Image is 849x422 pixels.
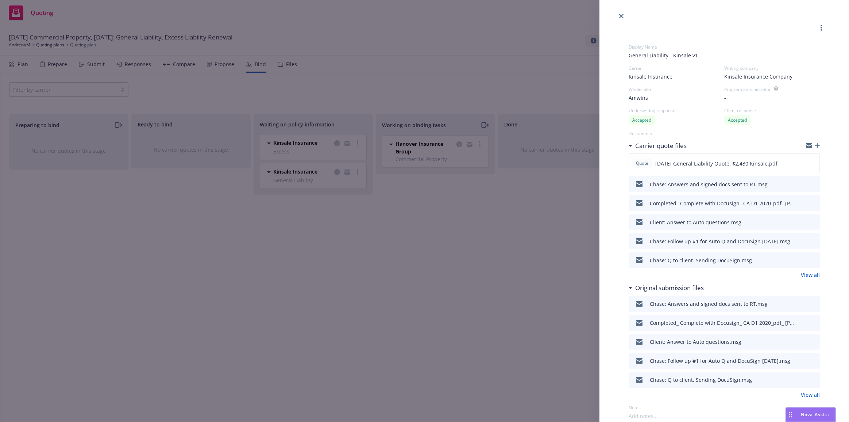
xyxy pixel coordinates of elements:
a: more [817,23,826,32]
span: Kinsale Insurance [629,73,672,80]
span: Kinsale Insurance Company [724,73,792,80]
button: download file [799,237,804,246]
a: View all [801,391,820,399]
button: download file [799,256,804,265]
div: Carrier quote files [629,141,687,151]
div: Wholesaler [629,86,724,92]
div: Completed_ Complete with Docusign_ CA D1 2020_pdf_ [PERSON_NAME] 131 - Umbrella_Excess Section (5... [650,199,796,207]
button: download file [799,300,804,308]
div: Program administrator [724,86,771,92]
div: Chase: Follow up #1 for Auto Q and DocuSign [DATE].msg [650,357,790,365]
button: preview file [810,180,817,189]
button: download file [799,319,804,327]
span: [DATE] General Liability Quote: $2,430 Kinsale.pdf [655,160,777,167]
button: preview file [810,357,817,365]
button: download file [799,338,804,346]
div: Chase: Q to client. Sending DocuSign.msg [650,256,752,264]
button: download file [799,218,804,227]
button: preview file [810,376,817,384]
div: Drag to move [786,408,795,422]
div: Chase: Q to client. Sending DocuSign.msg [650,376,752,384]
span: Nova Assist [801,411,830,418]
div: Notes [629,404,820,411]
div: Completed_ Complete with Docusign_ CA D1 2020_pdf_ [PERSON_NAME] 131 - Umbrella_Excess Section (5... [650,319,796,327]
div: Display Name [629,44,820,50]
div: Underwriting response [629,107,724,114]
div: Documents [629,130,820,137]
div: Chase: Answers and signed docs sent to RT.msg [650,180,768,188]
button: preview file [810,237,817,246]
h3: Carrier quote files [635,141,687,151]
button: download file [799,376,804,384]
div: Chase: Answers and signed docs sent to RT.msg [650,300,768,308]
button: download file [799,199,804,208]
div: Writing company [724,65,820,71]
span: General Liability - Kinsale v1 [629,52,820,59]
button: download file [798,159,804,168]
span: Amwins [629,94,648,102]
button: preview file [810,338,817,346]
a: View all [801,271,820,279]
button: preview file [810,159,817,168]
div: Carrier [629,65,724,71]
div: Accepted [724,115,750,125]
button: preview file [810,319,817,327]
div: Accepted [629,115,655,125]
span: Quote [635,160,649,167]
button: download file [799,357,804,365]
a: close [617,12,626,20]
div: Client response [724,107,820,114]
div: Client: Answer to Auto questions.msg [650,218,741,226]
div: Original submission files [629,283,704,293]
h3: Original submission files [635,283,704,293]
button: Nova Assist [786,407,836,422]
button: preview file [810,256,817,265]
span: - [724,94,726,102]
div: Chase: Follow up #1 for Auto Q and DocuSign [DATE].msg [650,237,790,245]
button: preview file [810,199,817,208]
button: download file [799,180,804,189]
button: preview file [810,300,817,308]
button: preview file [810,218,817,227]
div: Client: Answer to Auto questions.msg [650,338,741,346]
